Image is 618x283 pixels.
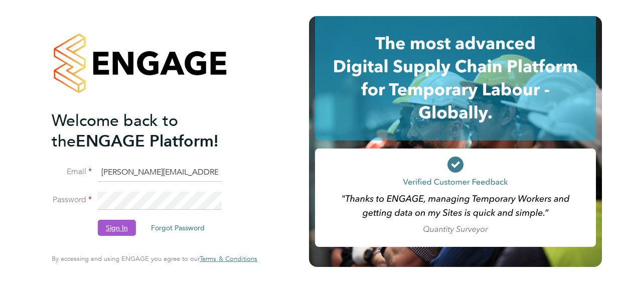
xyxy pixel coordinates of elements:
[200,254,257,263] span: Terms & Conditions
[52,195,92,205] label: Password
[52,167,92,177] label: Email
[52,111,178,151] span: Welcome back to the
[52,254,257,263] span: By accessing and using ENGAGE you agree to our
[98,220,136,236] button: Sign In
[200,255,257,263] a: Terms & Conditions
[143,220,213,236] button: Forgot Password
[52,110,247,152] h2: ENGAGE Platform!
[98,164,222,182] input: Enter your work email...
